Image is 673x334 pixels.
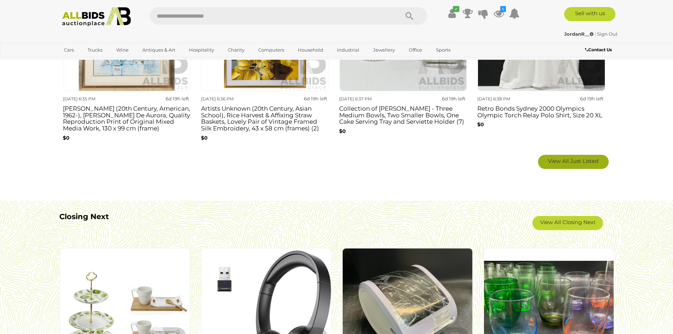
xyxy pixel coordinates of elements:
h3: Retro Bonds Sydney 2000 Olympics Olympic Torch Relay Polo Shirt, Size 20 XL [477,104,605,118]
a: Jewellery [368,44,400,56]
strong: 6d 19h left [442,96,465,101]
strong: 6d 19h left [304,96,327,101]
a: View All Closing Next [532,216,603,230]
strong: JordanR__ [564,31,594,37]
b: $0 [339,128,346,134]
span: | [595,31,596,37]
a: Computers [254,44,289,56]
a: [GEOGRAPHIC_DATA] [59,56,119,68]
a: Contact Us [585,46,614,54]
a: Industrial [332,44,364,56]
a: JordanR__ [564,31,595,37]
i: 6 [500,6,506,12]
a: Sell with us [564,7,615,21]
a: Office [404,44,427,56]
img: Allbids.com.au [58,7,135,27]
a: Wine [112,44,133,56]
span: View All Just Listed [548,158,598,164]
a: Cars [59,44,78,56]
div: [DATE] 6:35 PM [63,95,124,103]
a: View All Just Listed [538,155,609,169]
strong: 6d 19h left [166,96,189,101]
a: 6 [494,7,504,20]
a: Sign Out [597,31,618,37]
a: Antiques & Art [138,44,180,56]
a: Charity [223,44,249,56]
b: $0 [201,135,208,141]
h3: Artists Unknown (20th Century, Asian School), Rice Harvest & Affixing Straw Baskets, Lovely Pair ... [201,104,329,132]
a: Household [293,44,328,56]
a: Trucks [83,44,107,56]
i: ✔ [453,6,459,12]
a: Hospitality [184,44,219,56]
div: [DATE] 6:38 PM [477,95,538,103]
a: ✔ [447,7,457,20]
a: Sports [431,44,455,56]
b: $0 [63,135,70,141]
div: [DATE] 6:37 PM [339,95,400,103]
div: [DATE] 6:36 PM [201,95,262,103]
b: Contact Us [585,47,612,52]
button: Search [392,7,427,25]
b: $0 [477,121,484,128]
strong: 6d 19h left [580,96,603,101]
b: Closing Next [59,212,109,221]
h3: [PERSON_NAME] (20th Century, American, 1962-), [PERSON_NAME] De Aurora, Quality Reproduction Prin... [63,104,190,132]
h3: Collection of [PERSON_NAME] - Three Medium Bowls, Two Smaller Bowls, One Cake Serving Tray and Se... [339,104,467,125]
